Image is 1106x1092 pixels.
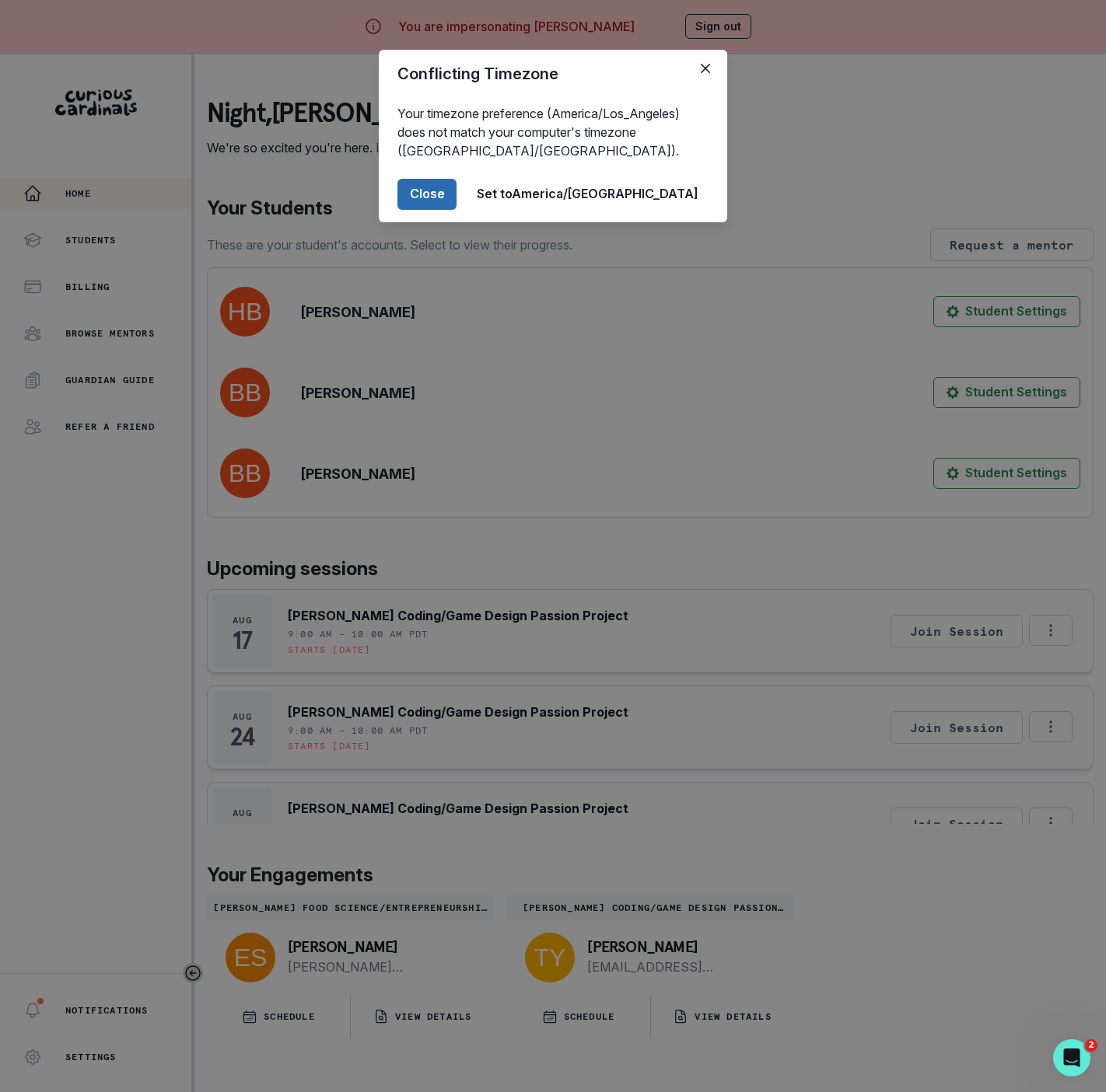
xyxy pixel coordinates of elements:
button: Close [397,179,457,210]
header: Conflicting Timezone [379,50,727,98]
button: Set toAmerica/[GEOGRAPHIC_DATA] [466,179,709,210]
div: Your timezone preference (America/Los_Angeles) does not match your computer's timezone ([GEOGRAPH... [379,98,727,166]
iframe: Intercom live chat [1053,1039,1090,1076]
span: 2 [1085,1039,1097,1052]
button: Close [693,56,718,81]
